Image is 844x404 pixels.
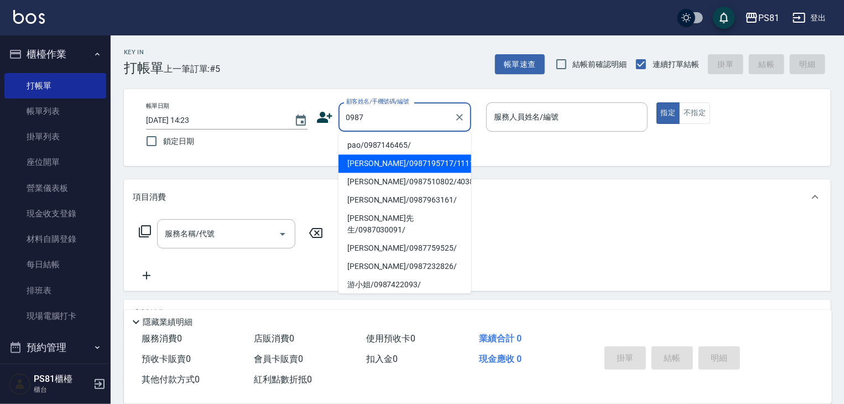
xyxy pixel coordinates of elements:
li: [PERSON_NAME]先生/0987030091/ [338,209,471,239]
button: 指定 [657,102,680,124]
div: 項目消費 [124,179,831,215]
li: [PERSON_NAME]/0987759525/ [338,239,471,257]
a: 材料自購登錄 [4,226,106,252]
button: Open [274,225,291,243]
button: 櫃檯作業 [4,40,106,69]
span: 上一筆訂單:#5 [164,62,221,76]
button: 不指定 [679,102,710,124]
li: pao/0987146465/ [338,136,471,154]
img: Person [9,373,31,395]
label: 帳單日期 [146,102,169,110]
a: 每日結帳 [4,252,106,277]
p: 櫃台 [34,385,90,395]
button: 預約管理 [4,333,106,362]
img: Logo [13,10,45,24]
a: 排班表 [4,278,106,303]
span: 連續打單結帳 [653,59,699,70]
span: 店販消費 0 [254,333,294,344]
p: 項目消費 [133,191,166,203]
span: 預收卡販賣 0 [142,354,191,364]
button: 報表及分析 [4,362,106,391]
button: 登出 [788,8,831,28]
button: PS81 [741,7,784,29]
span: 扣入金 0 [367,354,398,364]
h5: PS81櫃檯 [34,374,90,385]
div: 店販銷售 [124,300,831,327]
span: 會員卡販賣 0 [254,354,303,364]
h3: 打帳單 [124,60,164,76]
p: 店販銷售 [133,308,166,319]
li: [PERSON_NAME]/0987195717/111111 [338,154,471,173]
a: 打帳單 [4,73,106,99]
a: 座位開單 [4,149,106,175]
span: 鎖定日期 [163,136,194,147]
li: [PERSON_NAME]/0987232826/ [338,257,471,276]
a: 現金收支登錄 [4,201,106,226]
a: 現場電腦打卡 [4,303,106,329]
input: YYYY/MM/DD hh:mm [146,111,283,130]
span: 現金應收 0 [479,354,522,364]
p: 隱藏業績明細 [143,317,192,328]
h2: Key In [124,49,164,56]
li: 游小姐/0987422093/ [338,276,471,294]
a: 掛單列表 [4,124,106,149]
a: 帳單列表 [4,99,106,124]
button: 帳單速查 [495,54,545,75]
li: [PERSON_NAME]/0987963161/ [338,191,471,209]
li: [PERSON_NAME]/0987510802/4038 [338,173,471,191]
a: 營業儀表板 [4,175,106,201]
button: Choose date, selected date is 2025-10-11 [288,107,314,134]
label: 顧客姓名/手機號碼/編號 [346,97,409,106]
button: save [713,7,735,29]
span: 業績合計 0 [479,333,522,344]
span: 服務消費 0 [142,333,182,344]
span: 紅利點數折抵 0 [254,374,312,385]
span: 結帳前確認明細 [573,59,627,70]
span: 其他付款方式 0 [142,374,200,385]
div: PS81 [758,11,779,25]
span: 使用預收卡 0 [367,333,416,344]
button: Clear [452,110,467,125]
